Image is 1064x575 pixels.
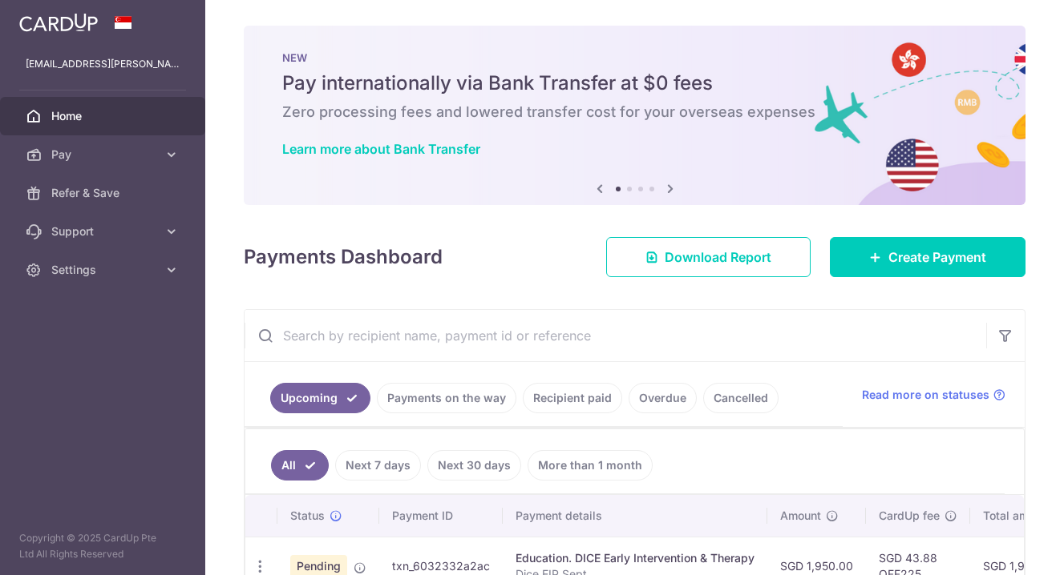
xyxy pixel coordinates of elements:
[290,508,325,524] span: Status
[26,56,180,72] p: [EMAIL_ADDRESS][PERSON_NAME][DOMAIN_NAME]
[51,223,157,239] span: Support
[377,383,516,413] a: Payments on the way
[516,550,755,566] div: Education. DICE Early Intervention & Therapy
[528,450,653,481] a: More than 1 month
[888,247,986,267] span: Create Payment
[523,383,622,413] a: Recipient paid
[51,147,157,163] span: Pay
[862,387,989,403] span: Read more on statuses
[606,237,811,277] a: Download Report
[961,527,1048,567] iframe: Opens a widget where you can find more information
[245,310,986,361] input: Search by recipient name, payment id or reference
[830,237,1026,277] a: Create Payment
[629,383,697,413] a: Overdue
[282,141,480,157] a: Learn more about Bank Transfer
[335,450,421,481] a: Next 7 days
[503,495,767,537] th: Payment details
[51,185,157,201] span: Refer & Save
[271,450,329,481] a: All
[282,51,987,64] p: NEW
[983,508,1036,524] span: Total amt.
[703,383,779,413] a: Cancelled
[282,103,987,122] h6: Zero processing fees and lowered transfer cost for your overseas expenses
[427,450,521,481] a: Next 30 days
[244,243,443,271] h4: Payments Dashboard
[282,70,987,96] h5: Pay internationally via Bank Transfer at $0 fees
[270,383,370,413] a: Upcoming
[379,495,503,537] th: Payment ID
[19,13,98,32] img: CardUp
[780,508,821,524] span: Amount
[879,508,940,524] span: CardUp fee
[244,26,1026,205] img: Bank transfer banner
[862,387,1005,403] a: Read more on statuses
[665,247,771,267] span: Download Report
[51,108,157,124] span: Home
[51,262,157,278] span: Settings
